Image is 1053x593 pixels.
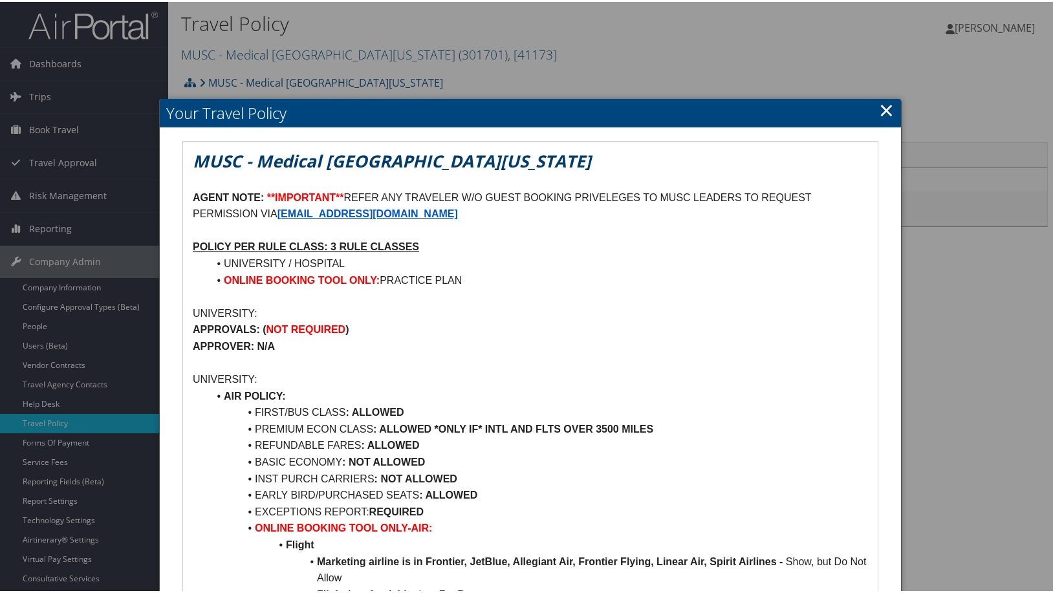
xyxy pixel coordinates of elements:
li: UNIVERSITY / HOSPITAL [208,253,868,270]
strong: : ALLOWED [361,438,419,449]
strong: : NOT ALLOWED [342,455,425,466]
strong: ( [263,322,266,333]
p: REFER ANY TRAVELER W/O GUEST BOOKING PRIVELEGES TO MUSC LEADERS TO REQUEST PERMISSION VIA [193,188,868,221]
strong: ONLINE BOOKING TOOL ONLY-AIR: [255,521,432,532]
li: Show, but Do Not Allow [208,552,868,585]
strong: APPROVALS: [193,322,260,333]
li: EARLY BIRD/PURCHASED SEATS [208,485,868,502]
h2: Your Travel Policy [160,97,901,125]
strong: ONLINE BOOKING TOOL ONLY: [224,273,380,284]
li: PRACTICE PLAN [208,270,868,287]
strong: Marketing airline is in Frontier, JetBlue, Allegiant Air, Frontier Flying, Linear Air, Spirit Air... [317,554,783,565]
li: FIRST/BUS CLASS [208,402,868,419]
strong: : ALLOWED [345,405,404,416]
li: EXCEPTIONS REPORT: [208,502,868,519]
a: [EMAIL_ADDRESS][DOMAIN_NAME] [277,206,458,217]
strong: AGENT NOTE: [193,190,264,201]
strong: NOT REQUIRED [266,322,346,333]
li: PREMIUM ECON CLASS [208,419,868,436]
strong: ) [345,322,349,333]
p: UNIVERSITY: [193,303,868,320]
strong: REQUIRED [369,504,424,515]
strong: : NOT ALLOWED [375,471,457,482]
strong: APPROVER: N/A [193,339,275,350]
li: BASIC ECONOMY [208,452,868,469]
a: Close [879,95,894,121]
li: INST PURCH CARRIERS [208,469,868,486]
strong: : ALLOWED *ONLY IF* INTL AND FLTS OVER 3500 MILES [373,422,653,433]
p: UNIVERSITY: [193,369,868,386]
u: POLICY PER RULE CLASS: 3 RULE CLASSES [193,239,419,250]
strong: Flight [286,537,314,548]
strong: : ALLOWED [419,488,477,499]
em: MUSC - Medical [GEOGRAPHIC_DATA][US_STATE] [193,147,591,171]
li: REFUNDABLE FARES [208,435,868,452]
strong: AIR POLICY: [224,389,286,400]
